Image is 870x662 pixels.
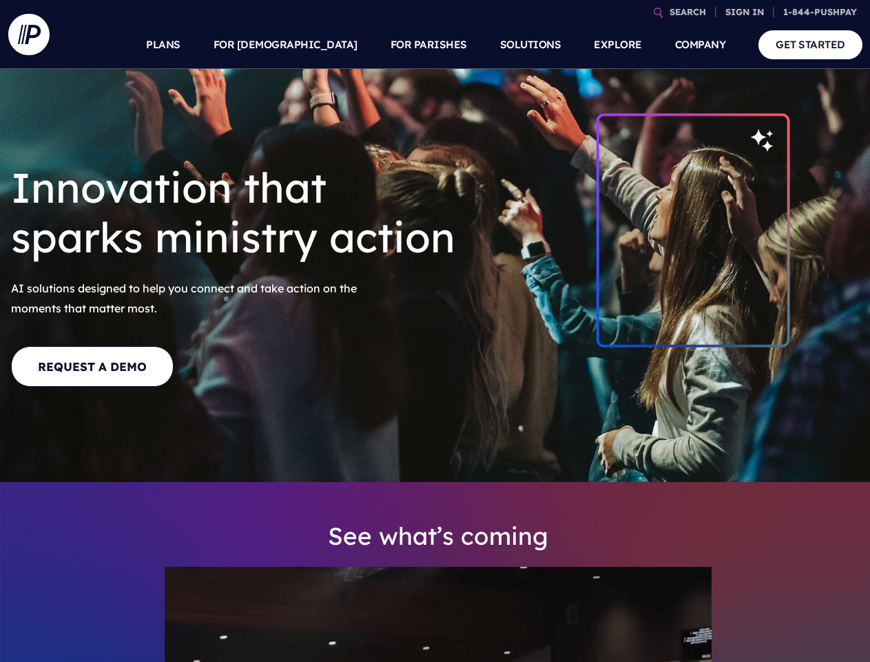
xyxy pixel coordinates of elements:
[214,21,358,69] a: FOR [DEMOGRAPHIC_DATA]
[11,346,174,387] a: REQUEST A DEMO
[165,510,712,563] h3: See what’s coming
[11,152,466,273] h1: Innovation that sparks ministry action
[675,21,726,69] a: COMPANY
[500,21,561,69] a: SOLUTIONS
[146,21,180,69] a: PLANS
[391,21,467,69] a: FOR PARISHES
[758,30,862,59] a: GET STARTED
[594,21,642,69] a: EXPLORE
[11,279,397,319] span: AI solutions designed to help you connect and take action on the moments that matter most.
